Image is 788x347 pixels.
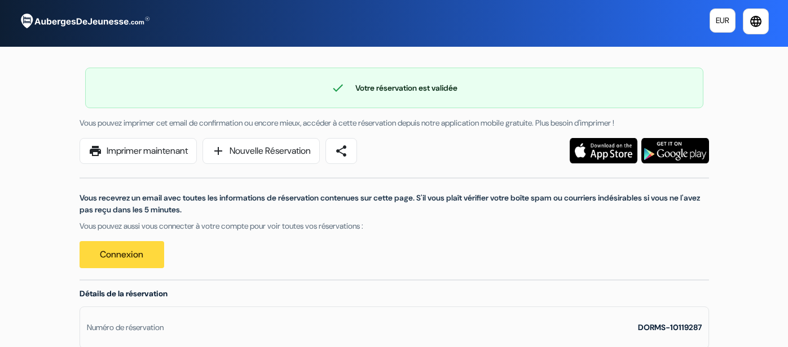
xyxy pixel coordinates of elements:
[86,81,703,95] div: Votre réservation est validée
[325,138,357,164] a: share
[212,144,225,158] span: add
[331,81,345,95] span: check
[80,241,164,268] a: Connexion
[334,144,348,158] span: share
[80,138,197,164] a: printImprimer maintenant
[710,8,736,33] a: EUR
[570,138,637,163] img: Téléchargez l'application gratuite
[80,288,168,299] span: Détails de la réservation
[80,118,614,128] span: Vous pouvez imprimer cet email de confirmation ou encore mieux, accéder à cette réservation depui...
[638,322,702,332] strong: DORMS-10119287
[202,138,320,164] a: addNouvelle Réservation
[641,138,709,163] img: Téléchargez l'application gratuite
[80,192,709,216] p: Vous recevrez un email avec toutes les informations de réservation contenues sur cette page. S'il...
[743,8,769,34] a: language
[89,144,102,158] span: print
[749,15,763,28] i: language
[80,220,709,232] p: Vous pouvez aussi vous connecter à votre compte pour voir toutes vos réservations :
[14,6,155,37] img: AubergesDeJeunesse.com
[87,322,164,333] div: Numéro de réservation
